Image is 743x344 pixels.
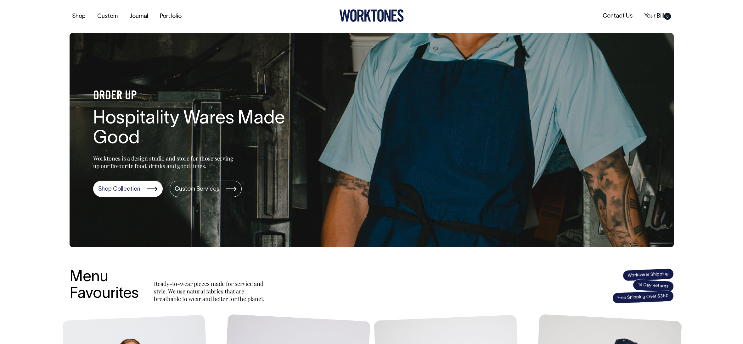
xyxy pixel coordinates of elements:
h4: ORDER UP [93,90,295,103]
a: Shop Collection [93,181,163,197]
span: Worldwide Shipping [622,268,674,281]
span: 0 [664,13,671,20]
h1: Hospitality Wares Made Good [93,109,295,149]
a: Shop [70,11,88,22]
a: Custom [95,11,120,22]
a: Contact Us [600,11,635,21]
a: Journal [127,11,151,22]
h3: Menu Favourites [70,269,139,303]
p: Worktones is a design studio and store for those serving up our favourite food, drinks and good t... [93,155,236,170]
a: Portfolio [157,11,184,22]
a: Custom Services [170,181,242,197]
a: Your Bill0 [642,11,673,21]
p: Ready-to-wear pieces made for service and style. We use natural fabrics that are breathable to we... [154,280,267,303]
span: Free Shipping Over $350 [612,290,674,304]
span: 14 Day Returns [633,279,674,292]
